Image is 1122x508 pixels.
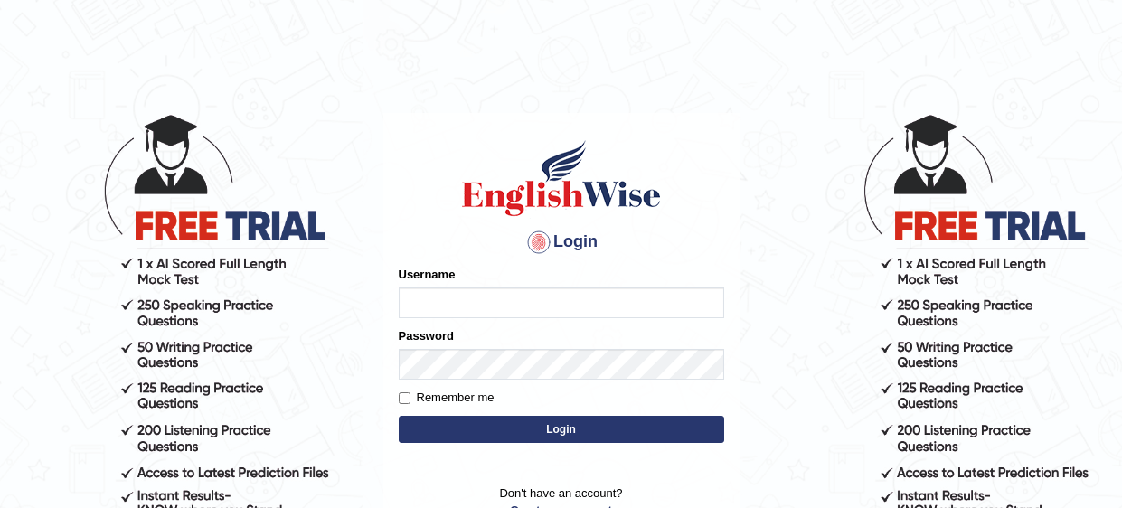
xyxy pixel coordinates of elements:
[399,416,724,443] button: Login
[399,327,454,344] label: Password
[399,228,724,257] h4: Login
[399,389,495,407] label: Remember me
[458,137,665,219] img: Logo of English Wise sign in for intelligent practice with AI
[399,392,410,404] input: Remember me
[399,266,456,283] label: Username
